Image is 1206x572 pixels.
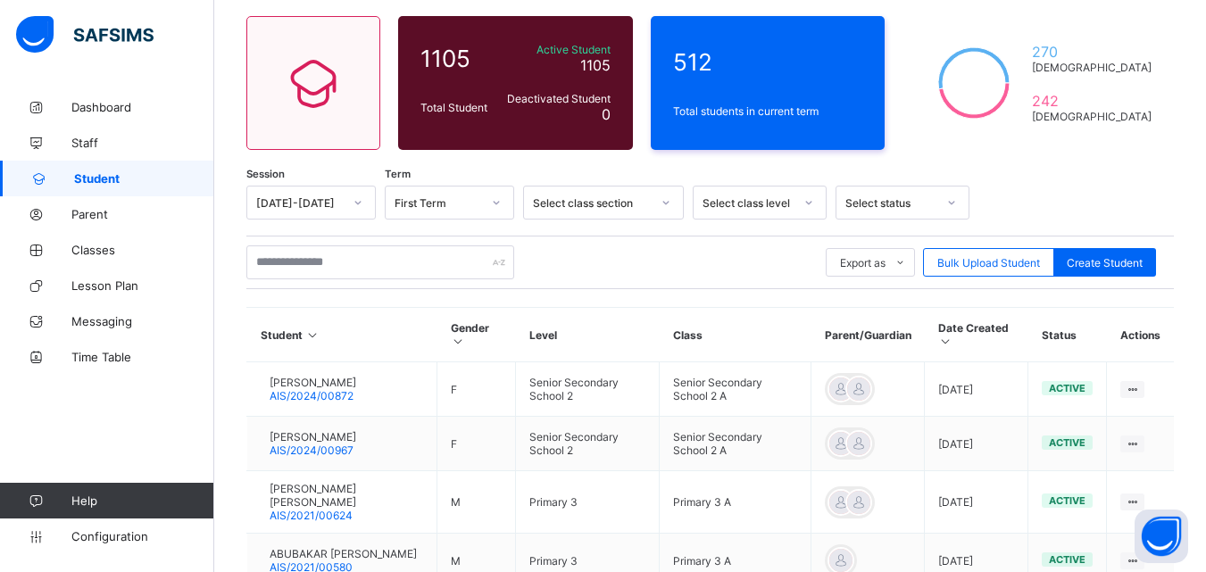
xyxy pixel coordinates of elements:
th: Class [660,308,811,362]
span: Configuration [71,529,213,543]
span: Active Student [503,43,611,56]
td: [DATE] [925,362,1028,417]
span: 1105 [420,45,495,72]
th: Status [1028,308,1107,362]
td: Primary 3 [516,471,660,534]
div: Total Student [416,96,499,119]
div: Select class level [703,196,794,210]
span: 1105 [580,56,611,74]
span: 512 [673,48,863,76]
div: First Term [395,196,481,210]
th: Parent/Guardian [811,308,925,362]
span: Time Table [71,350,214,364]
td: Senior Secondary School 2 [516,362,660,417]
td: Primary 3 A [660,471,811,534]
span: Export as [840,256,886,269]
td: Senior Secondary School 2 [516,417,660,471]
span: Dashboard [71,100,214,114]
span: active [1049,436,1085,449]
span: 270 [1032,43,1152,61]
span: 242 [1032,92,1152,110]
span: [PERSON_NAME] [270,430,356,444]
span: Help [71,493,213,508]
span: Term [385,168,411,180]
span: active [1049,494,1085,507]
th: Student [247,308,437,362]
th: Date Created [925,308,1028,362]
span: Student [74,171,214,186]
td: M [437,471,516,534]
span: Session [246,168,285,180]
td: [DATE] [925,417,1028,471]
td: Senior Secondary School 2 A [660,362,811,417]
td: [DATE] [925,471,1028,534]
th: Gender [437,308,516,362]
span: Lesson Plan [71,278,214,293]
td: F [437,417,516,471]
span: 0 [602,105,611,123]
span: [DEMOGRAPHIC_DATA] [1032,61,1152,74]
span: Deactivated Student [503,92,611,105]
td: Senior Secondary School 2 A [660,417,811,471]
span: Bulk Upload Student [937,256,1040,269]
div: [DATE]-[DATE] [256,196,343,210]
span: Total students in current term [673,104,863,118]
div: Select class section [533,196,651,210]
i: Sort in Ascending Order [305,328,320,342]
span: Staff [71,136,214,150]
span: AIS/2021/00624 [270,509,353,522]
span: active [1049,382,1085,394]
th: Level [516,308,660,362]
span: Messaging [71,314,214,328]
span: Create Student [1067,256,1143,269]
span: ABUBAKAR [PERSON_NAME] [270,547,417,560]
div: Select status [845,196,936,210]
i: Sort in Ascending Order [451,335,466,348]
td: F [437,362,516,417]
span: AIS/2024/00967 [270,444,353,457]
button: Open asap [1135,510,1188,563]
span: Classes [71,243,214,257]
span: Parent [71,207,214,221]
th: Actions [1107,308,1174,362]
i: Sort in Ascending Order [938,335,953,348]
span: [PERSON_NAME] [PERSON_NAME] [270,482,423,509]
span: [PERSON_NAME] [270,376,356,389]
span: active [1049,553,1085,566]
span: AIS/2024/00872 [270,389,353,402]
span: [DEMOGRAPHIC_DATA] [1032,110,1152,123]
img: safsims [16,16,154,54]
